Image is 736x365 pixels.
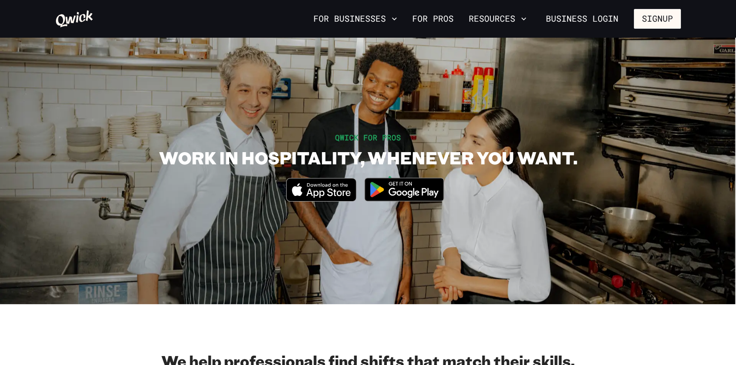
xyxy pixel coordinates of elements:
button: Signup [634,9,681,29]
button: For Businesses [310,11,401,27]
button: Resources [465,11,530,27]
span: QWICK FOR PROS [335,132,401,142]
h1: WORK IN HOSPITALITY, WHENEVER YOU WANT. [159,147,577,168]
a: For Pros [408,11,457,27]
a: Download on the App Store [286,194,357,203]
a: Business Login [538,9,626,29]
img: Get it on Google Play [359,172,450,207]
